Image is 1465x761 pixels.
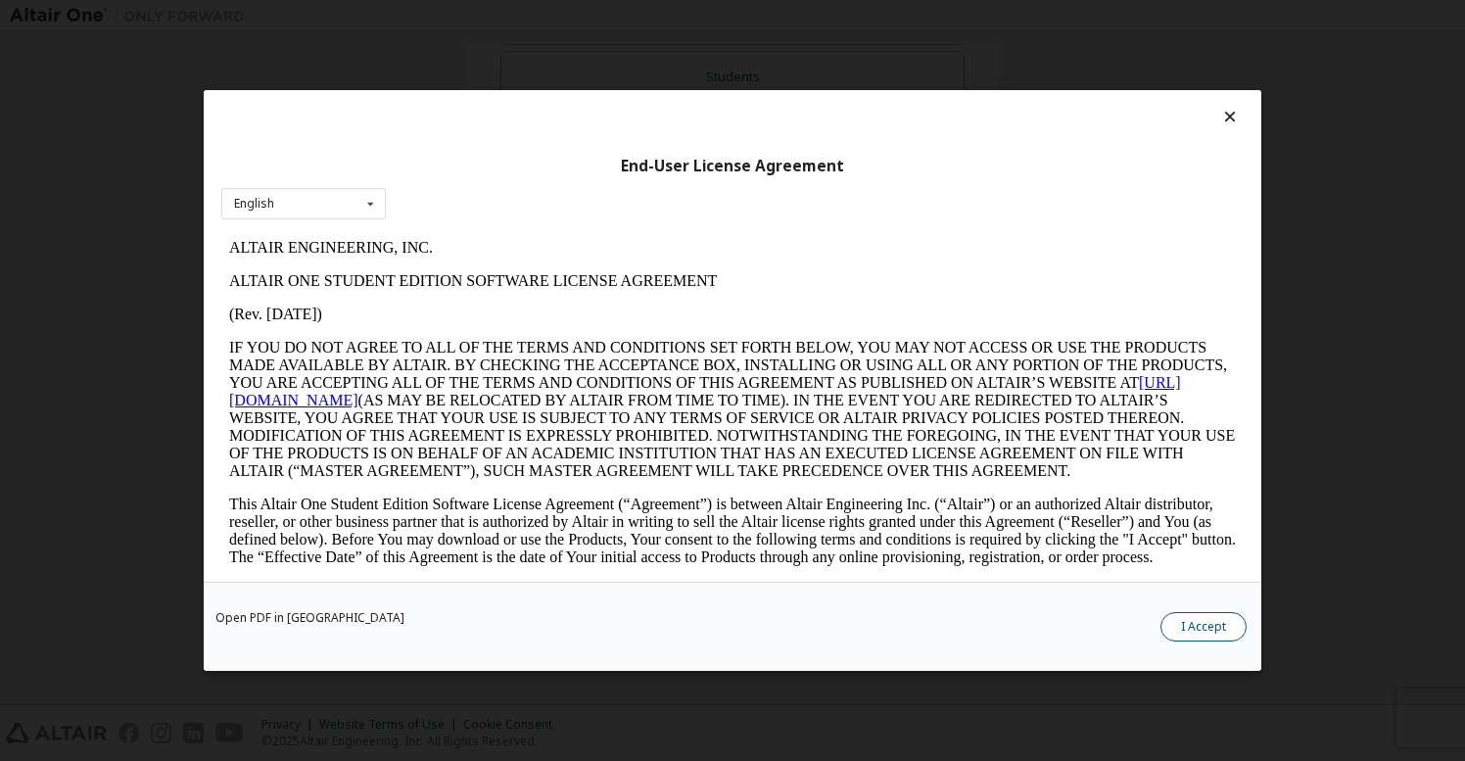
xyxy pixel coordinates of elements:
p: ALTAIR ENGINEERING, INC. [8,8,1015,25]
a: Open PDF in [GEOGRAPHIC_DATA] [215,612,404,624]
div: English [234,198,274,210]
p: (Rev. [DATE]) [8,74,1015,92]
p: ALTAIR ONE STUDENT EDITION SOFTWARE LICENSE AGREEMENT [8,41,1015,59]
div: End-User License Agreement [221,157,1244,176]
p: This Altair One Student Edition Software License Agreement (“Agreement”) is between Altair Engine... [8,264,1015,335]
button: I Accept [1160,612,1247,642]
a: [URL][DOMAIN_NAME] [8,143,960,177]
p: IF YOU DO NOT AGREE TO ALL OF THE TERMS AND CONDITIONS SET FORTH BELOW, YOU MAY NOT ACCESS OR USE... [8,108,1015,249]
